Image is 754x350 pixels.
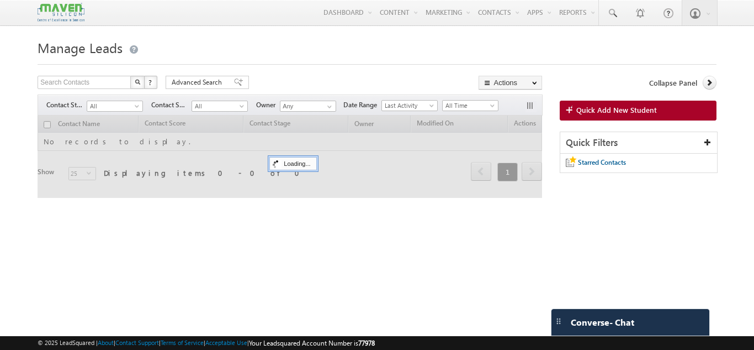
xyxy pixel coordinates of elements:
[560,101,716,121] a: Quick Add New Student
[442,100,498,111] a: All Time
[256,100,280,110] span: Owner
[46,100,87,110] span: Contact Stage
[269,157,316,170] div: Loading...
[144,76,157,89] button: ?
[249,339,375,347] span: Your Leadsquared Account Number is
[38,39,123,56] span: Manage Leads
[479,76,542,90] button: Actions
[443,101,495,111] span: All Time
[98,339,114,346] a: About
[172,77,225,87] span: Advanced Search
[115,339,159,346] a: Contact Support
[280,101,336,112] input: Type to Search
[87,101,140,111] span: All
[148,77,153,87] span: ?
[560,132,717,154] div: Quick Filters
[135,79,140,85] img: Search
[161,339,204,346] a: Terms of Service
[358,339,375,347] span: 77978
[192,101,248,112] a: All
[578,158,626,166] span: Starred Contacts
[192,101,245,111] span: All
[576,105,657,115] span: Quick Add New Student
[343,100,381,110] span: Date Range
[554,317,563,326] img: carter-drag
[321,101,335,112] a: Show All Items
[38,338,375,348] span: © 2025 LeadSquared | | | | |
[205,339,247,346] a: Acceptable Use
[381,100,438,111] a: Last Activity
[649,78,697,88] span: Collapse Panel
[151,100,192,110] span: Contact Source
[38,3,84,22] img: Custom Logo
[382,101,434,111] span: Last Activity
[571,317,634,327] span: Converse - Chat
[87,101,143,112] a: All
